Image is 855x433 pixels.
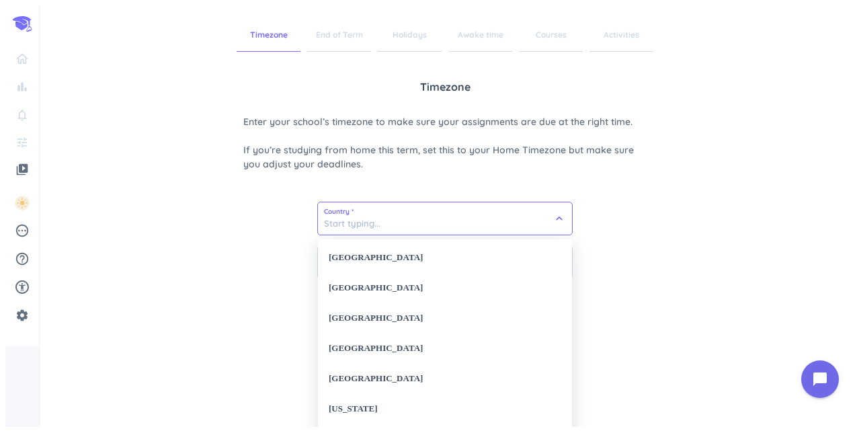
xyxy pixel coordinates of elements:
div: [GEOGRAPHIC_DATA] [318,364,572,394]
i: keyboard_arrow_down [553,212,566,225]
i: pending [15,223,30,238]
div: [GEOGRAPHIC_DATA] [318,303,572,333]
span: Activities [589,19,653,52]
i: help_outline [15,251,30,266]
span: Awake time [448,19,512,52]
i: video_library [15,163,29,176]
div: [GEOGRAPHIC_DATA] [318,273,572,303]
span: Enter your school’s timezone to make sure your assignments are due at the right time. If you’re s... [243,115,647,171]
span: Holidays [378,19,442,52]
div: [GEOGRAPHIC_DATA] [318,333,572,364]
div: [GEOGRAPHIC_DATA] [318,243,572,273]
a: settings [11,305,34,326]
span: End of Term [307,19,371,52]
div: [US_STATE] [318,394,572,424]
span: Courses [519,19,583,52]
input: Start typing... [318,202,572,235]
span: Timezone [420,79,471,95]
span: Timezone [237,19,300,52]
i: settings [15,309,29,322]
span: Country * [324,208,566,215]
